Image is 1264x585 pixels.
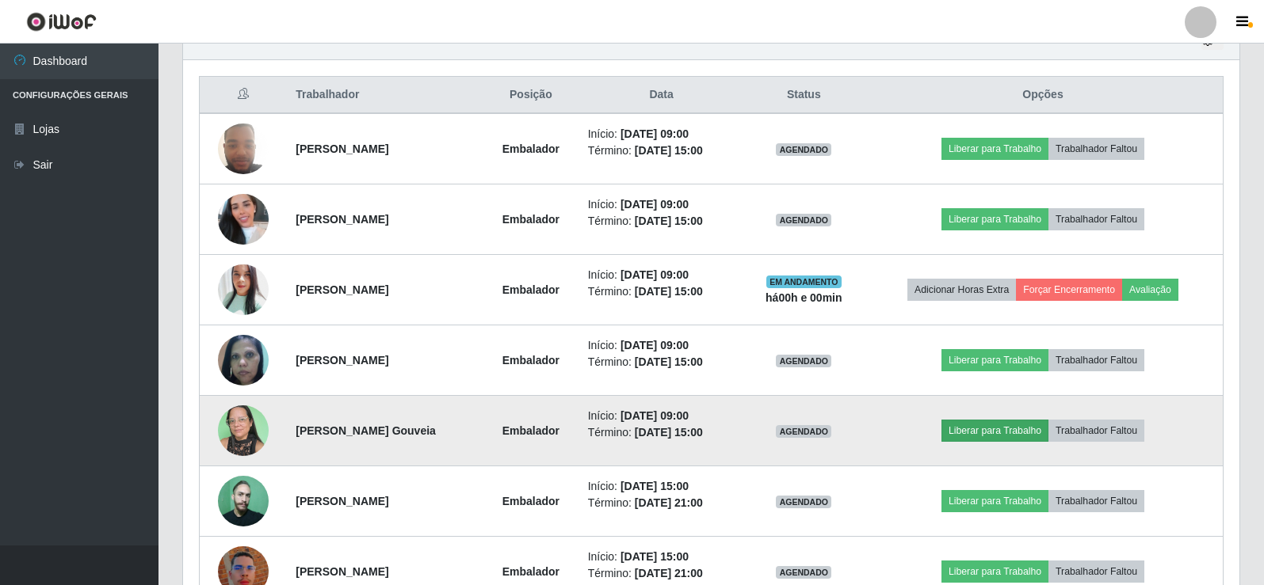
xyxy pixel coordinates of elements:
[218,397,269,464] img: 1751055686502.jpeg
[621,550,689,563] time: [DATE] 15:00
[588,549,735,565] li: Início:
[941,349,1048,371] button: Liberar para Trabalho
[1048,490,1144,512] button: Trabalhador Faltou
[588,565,735,582] li: Término:
[588,126,735,142] li: Início:
[776,143,831,156] span: AGENDADO
[502,142,559,155] strong: Embalador
[941,560,1048,583] button: Liberar para Trabalho
[588,424,735,441] li: Término:
[26,12,97,32] img: CoreUI Logo
[218,476,269,526] img: 1672941149388.jpeg
[588,142,735,159] li: Término:
[296,213,388,226] strong: [PERSON_NAME]
[218,260,269,320] img: 1748729241814.jpeg
[588,267,735,283] li: Início:
[745,77,864,114] th: Status
[941,138,1048,160] button: Liberar para Trabalho
[907,279,1016,301] button: Adicionar Horas Extra
[1122,279,1178,301] button: Avaliação
[502,354,559,367] strong: Embalador
[296,424,436,437] strong: [PERSON_NAME] Gouveia
[502,424,559,437] strong: Embalador
[635,496,703,509] time: [DATE] 21:00
[635,567,703,579] time: [DATE] 21:00
[776,214,831,226] span: AGENDADO
[766,291,842,304] strong: há 00 h e 00 min
[776,566,831,579] span: AGENDADO
[588,478,735,495] li: Início:
[588,408,735,424] li: Início:
[635,426,703,439] time: [DATE] 15:00
[296,495,388,507] strong: [PERSON_NAME]
[1048,420,1144,442] button: Trabalhador Faltou
[588,354,735,370] li: Término:
[502,495,559,507] strong: Embalador
[776,425,831,438] span: AGENDADO
[635,285,703,298] time: [DATE] 15:00
[941,420,1048,442] button: Liberar para Trabalho
[1048,349,1144,371] button: Trabalhador Faltou
[635,355,703,368] time: [DATE] 15:00
[621,268,689,281] time: [DATE] 09:00
[941,490,1048,512] button: Liberar para Trabalho
[502,213,559,226] strong: Embalador
[1048,560,1144,583] button: Trabalhador Faltou
[588,337,735,354] li: Início:
[502,283,559,296] strong: Embalador
[621,127,689,140] time: [DATE] 09:00
[296,283,388,296] strong: [PERSON_NAME]
[502,565,559,578] strong: Embalador
[218,327,269,393] img: 1737904110255.jpeg
[296,142,388,155] strong: [PERSON_NAME]
[863,77,1223,114] th: Opções
[1048,138,1144,160] button: Trabalhador Faltou
[483,77,579,114] th: Posição
[588,213,735,230] li: Término:
[766,275,842,288] span: EM ANDAMENTO
[218,174,269,264] img: 1750447582660.jpeg
[286,77,483,114] th: Trabalhador
[621,480,689,492] time: [DATE] 15:00
[1048,208,1144,230] button: Trabalhador Faltou
[218,115,269,182] img: 1694719722854.jpeg
[296,354,388,367] strong: [PERSON_NAME]
[588,283,735,300] li: Término:
[941,208,1048,230] button: Liberar para Trabalho
[635,144,703,157] time: [DATE] 15:00
[1016,279,1122,301] button: Forçar Encerramento
[588,196,735,213] li: Início:
[588,495,735,511] li: Término:
[776,355,831,367] span: AGENDADO
[776,496,831,508] span: AGENDADO
[621,198,689,211] time: [DATE] 09:00
[621,339,689,351] time: [DATE] 09:00
[635,215,703,227] time: [DATE] 15:00
[296,565,388,578] strong: [PERSON_NAME]
[621,409,689,422] time: [DATE] 09:00
[579,77,745,114] th: Data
